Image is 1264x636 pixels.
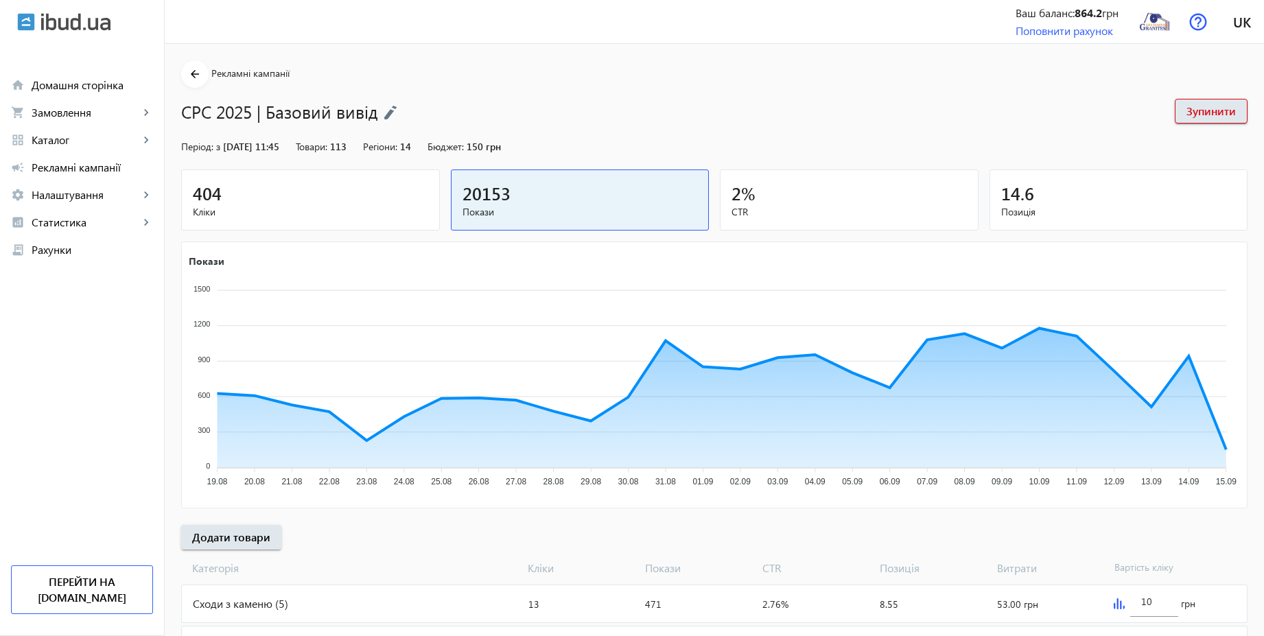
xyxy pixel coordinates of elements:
[428,140,464,153] span: Бюджет:
[955,477,975,486] tspan: 08.09
[187,66,204,83] mat-icon: arrow_back
[319,477,340,486] tspan: 22.08
[32,106,139,119] span: Замовлення
[139,215,153,229] mat-icon: keyboard_arrow_right
[1186,104,1236,119] span: Зупинити
[198,426,210,434] tspan: 300
[181,561,522,576] span: Категорія
[880,598,898,611] span: 8.55
[640,561,757,576] span: Покази
[732,182,741,204] span: 2
[139,133,153,147] mat-icon: keyboard_arrow_right
[767,477,788,486] tspan: 03.09
[1216,477,1237,486] tspan: 15.09
[181,99,1161,123] h1: CPC 2025 | Базовий вивід
[997,598,1038,611] span: 53.00 грн
[189,254,224,267] text: Покази
[469,477,489,486] tspan: 26.08
[281,477,302,486] tspan: 21.08
[522,561,640,576] span: Кліки
[1066,477,1087,486] tspan: 11.09
[32,243,153,257] span: Рахунки
[194,320,210,328] tspan: 1200
[193,205,428,219] span: Кліки
[11,106,25,119] mat-icon: shopping_cart
[363,140,397,153] span: Регіони:
[805,477,826,486] tspan: 04.09
[1016,5,1119,21] div: Ваш баланс: грн
[223,140,279,153] span: [DATE] 11:45
[581,477,601,486] tspan: 29.08
[1001,205,1237,219] span: Позиція
[181,140,220,153] span: Період: з
[757,561,874,576] span: CTR
[32,133,139,147] span: Каталог
[206,462,210,470] tspan: 0
[1178,477,1199,486] tspan: 14.09
[992,561,1109,576] span: Витрати
[17,13,35,31] img: ibud.svg
[1189,13,1207,31] img: help.svg
[11,188,25,202] mat-icon: settings
[11,215,25,229] mat-icon: analytics
[1141,477,1162,486] tspan: 13.09
[645,598,662,611] span: 471
[1103,477,1124,486] tspan: 12.09
[543,477,564,486] tspan: 28.08
[467,140,501,153] span: 150 грн
[1175,99,1248,123] button: Зупинити
[207,477,227,486] tspan: 19.08
[11,78,25,92] mat-icon: home
[139,106,153,119] mat-icon: keyboard_arrow_right
[1233,13,1251,30] span: uk
[41,13,110,31] img: ibud_text.svg
[1075,5,1102,20] b: 864.2
[211,67,290,80] span: Рекламні кампанії
[506,477,526,486] tspan: 27.08
[11,243,25,257] mat-icon: receipt_long
[32,215,139,229] span: Статистика
[356,477,377,486] tspan: 23.08
[1029,477,1050,486] tspan: 10.09
[394,477,414,486] tspan: 24.08
[1114,598,1125,609] img: graph.svg
[11,161,25,174] mat-icon: campaign
[1181,597,1195,611] span: грн
[992,477,1012,486] tspan: 09.09
[463,182,511,204] span: 20153
[194,284,210,292] tspan: 1500
[732,205,967,219] span: CTR
[655,477,676,486] tspan: 31.08
[431,477,452,486] tspan: 25.08
[730,477,751,486] tspan: 02.09
[880,477,900,486] tspan: 06.09
[32,161,153,174] span: Рекламні кампанії
[400,140,411,153] span: 14
[1139,6,1170,37] img: 2922864917e8fa114e8318916169156-54970c1fb5.png
[181,525,281,550] button: Додати товари
[139,188,153,202] mat-icon: keyboard_arrow_right
[32,188,139,202] span: Налаштування
[842,477,863,486] tspan: 05.09
[1001,182,1034,204] span: 14.6
[741,182,756,204] span: %
[32,78,153,92] span: Домашня сторінка
[193,182,222,204] span: 404
[1109,561,1226,576] span: Вартість кліку
[182,585,523,622] div: Сходи з каменю (5)
[874,561,992,576] span: Позиція
[192,530,270,545] span: Додати товари
[762,598,788,611] span: 2.76%
[330,140,347,153] span: 113
[618,477,638,486] tspan: 30.08
[296,140,327,153] span: Товари:
[463,205,698,219] span: Покази
[198,390,210,399] tspan: 600
[11,565,153,614] a: Перейти на [DOMAIN_NAME]
[244,477,265,486] tspan: 20.08
[692,477,713,486] tspan: 01.09
[198,355,210,364] tspan: 900
[528,598,539,611] span: 13
[11,133,25,147] mat-icon: grid_view
[917,477,937,486] tspan: 07.09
